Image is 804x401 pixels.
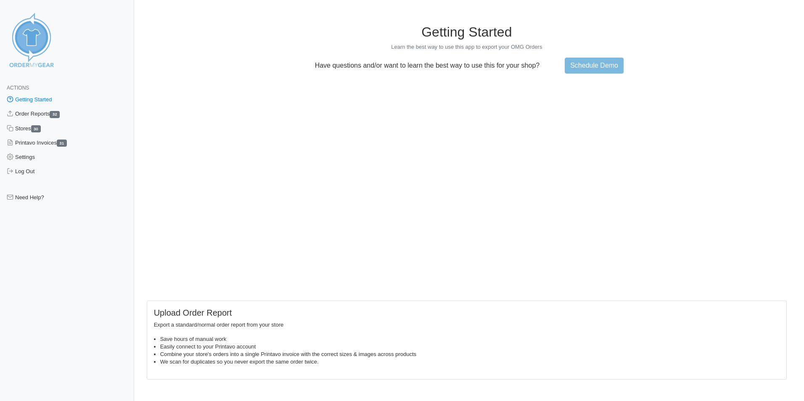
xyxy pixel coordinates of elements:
[310,62,545,69] p: Have questions and/or want to learn the best way to use this for your shop?
[160,358,780,366] li: We scan for duplicates so you never export the same order twice.
[147,43,787,51] p: Learn the best way to use this app to export your OMG Orders
[7,85,29,91] span: Actions
[154,308,780,318] h5: Upload Order Report
[50,111,60,118] span: 32
[565,58,624,74] a: Schedule Demo
[160,351,780,358] li: Combine your store's orders into a single Printavo invoice with the correct sizes & images across...
[147,24,787,40] h1: Getting Started
[160,335,780,343] li: Save hours of manual work
[57,140,67,147] span: 31
[31,125,41,132] span: 30
[154,321,780,329] p: Export a standard/normal order report from your store
[160,343,780,351] li: Easily connect to your Printavo account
